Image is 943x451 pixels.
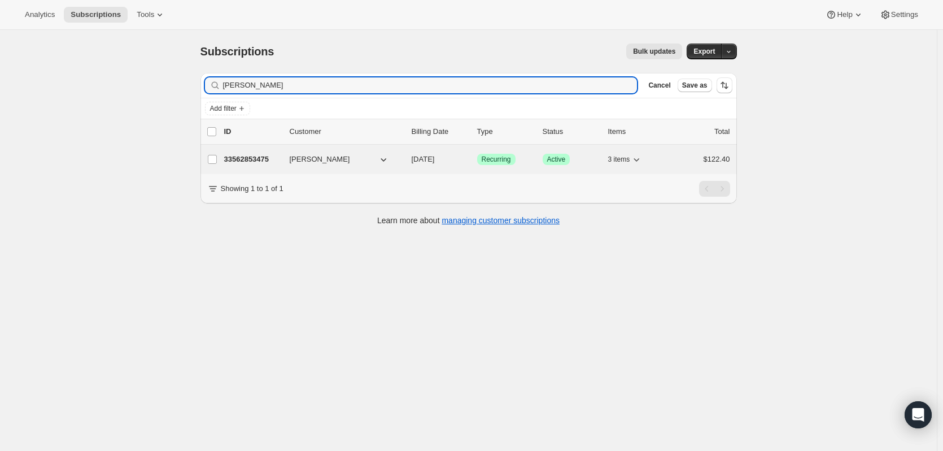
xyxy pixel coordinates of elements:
p: Learn more about [377,215,560,226]
span: $122.40 [704,155,730,163]
p: Total [714,126,730,137]
button: Analytics [18,7,62,23]
p: ID [224,126,281,137]
span: Settings [891,10,918,19]
a: managing customer subscriptions [442,216,560,225]
button: Cancel [644,79,675,92]
span: [DATE] [412,155,435,163]
span: Help [837,10,852,19]
span: Save as [682,81,708,90]
span: [PERSON_NAME] [290,154,350,165]
button: Bulk updates [626,44,682,59]
p: Showing 1 to 1 of 1 [221,183,283,194]
span: Bulk updates [633,47,675,56]
button: Settings [873,7,925,23]
button: Save as [678,79,712,92]
div: Type [477,126,534,137]
span: Cancel [648,81,670,90]
button: Help [819,7,870,23]
div: Open Intercom Messenger [905,401,932,428]
button: Add filter [205,102,250,115]
button: Tools [130,7,172,23]
span: Export [693,47,715,56]
button: Sort the results [717,77,732,93]
p: Billing Date [412,126,468,137]
button: Export [687,44,722,59]
p: Status [543,126,599,137]
p: Customer [290,126,403,137]
button: 3 items [608,151,643,167]
div: 33562853475[PERSON_NAME][DATE]SuccessRecurringSuccessActive3 items$122.40 [224,151,730,167]
span: Subscriptions [71,10,121,19]
div: IDCustomerBilling DateTypeStatusItemsTotal [224,126,730,137]
span: 3 items [608,155,630,164]
button: Subscriptions [64,7,128,23]
span: Tools [137,10,154,19]
nav: Pagination [699,181,730,197]
span: Recurring [482,155,511,164]
p: 33562853475 [224,154,281,165]
span: Active [547,155,566,164]
div: Items [608,126,665,137]
span: Subscriptions [200,45,274,58]
input: Filter subscribers [223,77,638,93]
button: [PERSON_NAME] [283,150,396,168]
span: Add filter [210,104,237,113]
span: Analytics [25,10,55,19]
